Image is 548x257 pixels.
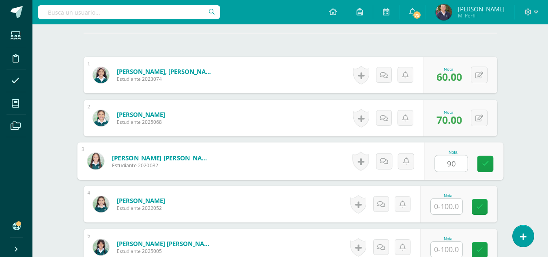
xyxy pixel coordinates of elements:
[38,5,220,19] input: Busca un usuario...
[87,153,104,169] img: 682685898923ae2bfe1f6cc41724f797.png
[434,150,471,155] div: Nota
[93,67,109,83] img: 95a887edba4be4faf5a14323e86bbe9d.png
[117,119,165,125] span: Estudiante 2025068
[117,240,214,248] a: [PERSON_NAME] [PERSON_NAME]
[93,239,109,255] img: 439deb8d0cd606c87b1e711012686ef6.png
[117,67,214,76] a: [PERSON_NAME], [PERSON_NAME]
[435,155,467,172] input: 0-100.0
[436,113,462,127] span: 70.00
[112,153,212,162] a: [PERSON_NAME] [PERSON_NAME]
[436,70,462,84] span: 60.00
[436,4,452,20] img: 514b74149562d0e95eb3e0b8ea4b90ed.png
[436,109,462,115] div: Nota:
[117,197,165,205] a: [PERSON_NAME]
[112,162,212,169] span: Estudiante 2020082
[431,199,462,214] input: 0-100.0
[93,196,109,212] img: db5fe159f70865b9590a6c9d79978344.png
[413,11,421,19] span: 75
[93,110,109,126] img: 88d3ba995360ae6df5e1f3019f4443a6.png
[117,110,165,119] a: [PERSON_NAME]
[117,76,214,82] span: Estudiante 2023074
[458,12,505,19] span: Mi Perfil
[458,5,505,13] span: [PERSON_NAME]
[436,66,462,72] div: Nota:
[117,205,165,212] span: Estudiante 2022052
[117,248,214,255] span: Estudiante 2025005
[430,194,466,198] div: Nota
[430,237,466,241] div: Nota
